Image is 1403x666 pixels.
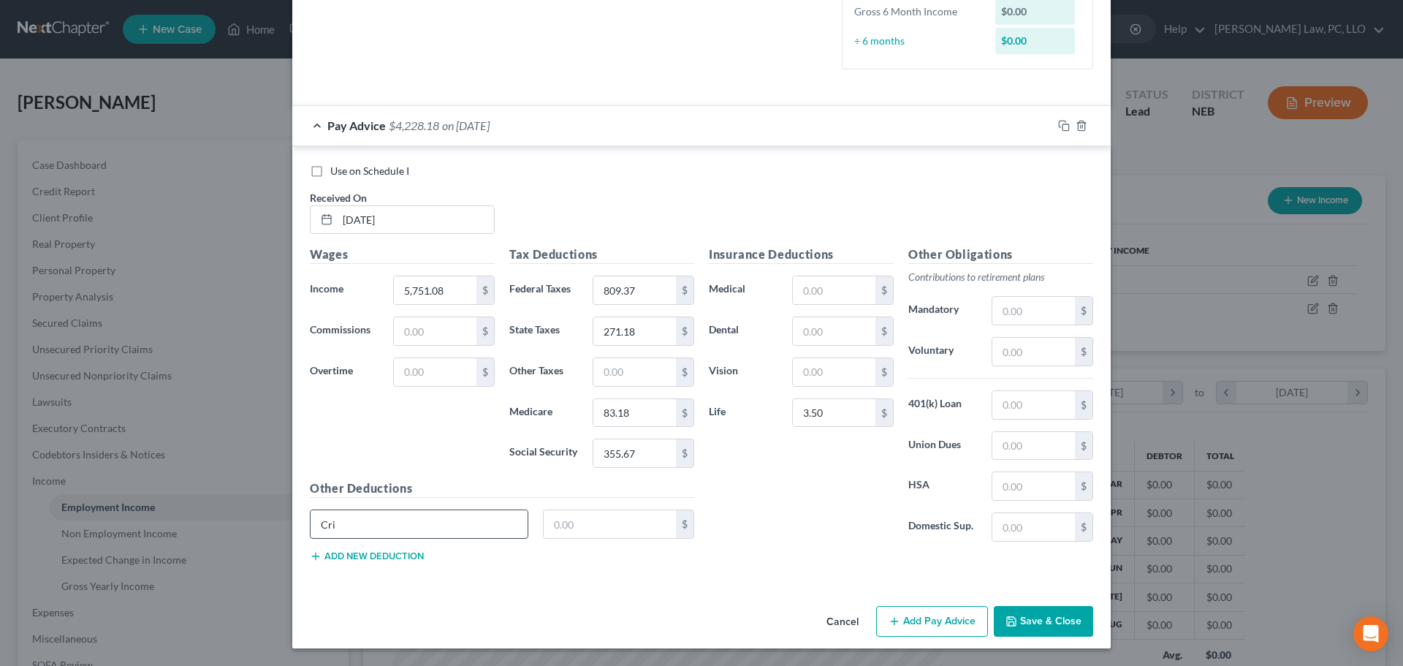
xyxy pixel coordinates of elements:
input: 0.00 [394,317,476,345]
input: 0.00 [544,510,677,538]
input: 0.00 [992,432,1075,460]
div: $ [476,317,494,345]
input: 0.00 [793,399,875,427]
div: $ [676,276,693,304]
h5: Other Obligations [908,246,1093,264]
label: Dental [701,317,785,346]
h5: Other Deductions [310,480,694,498]
input: 0.00 [992,297,1075,325]
span: Received On [310,192,367,204]
label: Life [701,398,785,428]
div: $ [676,317,693,345]
button: Save & Close [994,606,1093,637]
h5: Tax Deductions [509,246,694,264]
div: $ [676,399,693,427]
input: 0.00 [593,439,676,467]
button: Cancel [815,608,870,637]
label: Vision [701,357,785,387]
input: 0.00 [992,391,1075,419]
div: $ [476,276,494,304]
input: MM/DD/YYYY [338,206,494,234]
h5: Wages [310,246,495,264]
div: ÷ 6 months [847,34,988,48]
div: $0.00 [995,28,1076,54]
div: $ [676,510,693,538]
span: $4,228.18 [389,118,439,132]
label: HSA [901,472,984,501]
label: Voluntary [901,337,984,366]
input: 0.00 [394,358,476,386]
label: Medicare [502,398,585,428]
input: 0.00 [992,338,1075,366]
div: $ [875,317,893,345]
div: Gross 6 Month Income [847,4,988,19]
input: 0.00 [793,276,875,304]
span: Use on Schedule I [330,164,409,177]
input: 0.00 [793,317,875,345]
label: Union Dues [901,431,984,461]
h5: Insurance Deductions [709,246,894,264]
div: $ [676,439,693,467]
input: 0.00 [992,513,1075,541]
label: Other Taxes [502,357,585,387]
div: $ [676,358,693,386]
input: 0.00 [593,358,676,386]
div: $ [1075,472,1092,500]
input: 0.00 [394,276,476,304]
div: $ [875,399,893,427]
input: 0.00 [992,472,1075,500]
div: $ [1075,338,1092,366]
input: 0.00 [593,399,676,427]
p: Contributions to retirement plans [908,270,1093,284]
input: 0.00 [793,358,875,386]
div: $ [1075,432,1092,460]
button: Add new deduction [310,550,424,562]
div: $ [1075,391,1092,419]
div: $ [1075,297,1092,325]
label: Domestic Sup. [901,512,984,542]
input: 0.00 [593,276,676,304]
button: Add Pay Advice [876,606,988,637]
label: State Taxes [502,317,585,346]
input: Specify... [311,510,528,538]
label: Mandatory [901,296,984,325]
label: Overtime [303,357,386,387]
span: Income [310,282,343,295]
label: Social Security [502,439,585,468]
span: on [DATE] [442,118,490,132]
label: Medical [701,276,785,305]
div: $ [1075,513,1092,541]
label: Commissions [303,317,386,346]
input: 0.00 [593,317,676,345]
div: $ [476,358,494,386]
label: 401(k) Loan [901,390,984,420]
label: Federal Taxes [502,276,585,305]
div: $ [875,358,893,386]
span: Pay Advice [327,118,386,132]
div: $ [875,276,893,304]
div: Open Intercom Messenger [1353,616,1388,651]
